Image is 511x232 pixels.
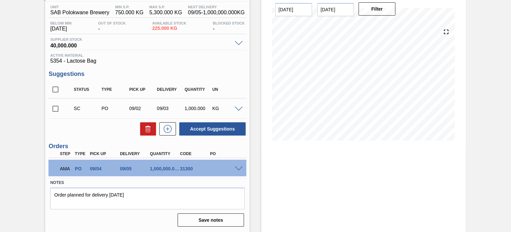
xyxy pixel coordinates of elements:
[115,5,143,9] span: MIN S.P.
[149,10,182,16] span: 5,300.000 KG
[188,10,245,16] span: 09/05 - 1,000,000.000 KG
[50,26,71,32] span: [DATE]
[152,21,187,25] span: Available Stock
[88,151,121,156] div: Pick up
[275,3,312,16] input: mm/dd/yyyy
[115,10,143,16] span: 750.000 KG
[211,21,246,32] div: -
[148,166,181,171] div: 1,000,000.000
[359,2,395,16] button: Filter
[183,87,213,92] div: Quantity
[137,122,156,136] div: Delete Suggestions
[211,106,241,111] div: KG
[72,87,102,92] div: Status
[50,41,231,48] span: 40,000.000
[73,166,88,171] div: Purchase order
[176,122,246,136] div: Accept Suggestions
[100,106,130,111] div: Purchase order
[156,122,176,136] div: New suggestion
[178,151,211,156] div: Code
[100,87,130,92] div: Type
[50,178,245,188] label: Notes
[50,37,231,41] span: Supplier Stock
[50,10,109,16] span: SAB Polokwane Brewery
[213,21,245,25] span: Blocked Stock
[148,151,181,156] div: Quantity
[72,106,102,111] div: Suggestion Created
[48,71,246,78] h3: Suggestions
[50,21,71,25] span: Below Min
[155,106,186,111] div: 09/03/2025
[179,122,246,136] button: Accept Suggestions
[50,53,245,57] span: Active Material
[58,161,73,176] div: Awaiting Manager Approval
[88,166,121,171] div: 09/04/2025
[155,87,186,92] div: Delivery
[58,151,73,156] div: Step
[152,26,187,31] span: 225.000 KG
[50,5,109,9] span: Unit
[178,166,211,171] div: 31300
[317,3,354,16] input: mm/dd/yyyy
[97,21,128,32] div: -
[211,87,241,92] div: UN
[50,188,245,209] textarea: Order planned for delivery [DATE]
[149,5,182,9] span: MAX S.P.
[183,106,213,111] div: 1,000.000
[98,21,126,25] span: Out Of Stock
[188,5,245,9] span: Next Delivery
[73,151,88,156] div: Type
[118,166,151,171] div: 09/05/2025
[209,151,241,156] div: PO
[128,106,158,111] div: 09/02/2025
[60,166,71,171] p: AMA
[118,151,151,156] div: Delivery
[178,213,244,227] button: Save notes
[48,143,246,150] h3: Orders
[128,87,158,92] div: Pick up
[50,58,245,64] span: 5354 - Lactose Bag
